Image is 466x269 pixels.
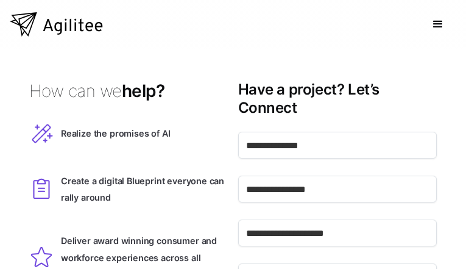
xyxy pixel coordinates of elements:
a: home [10,12,103,37]
span: How can we [29,81,122,101]
div: Realize the promises of AI [61,125,170,142]
div: menu [420,6,456,43]
h3: help? [29,81,228,102]
div: Create a digital Blueprint everyone can rally around [61,173,228,206]
h3: Have a project? Let’s Connect [238,81,437,117]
